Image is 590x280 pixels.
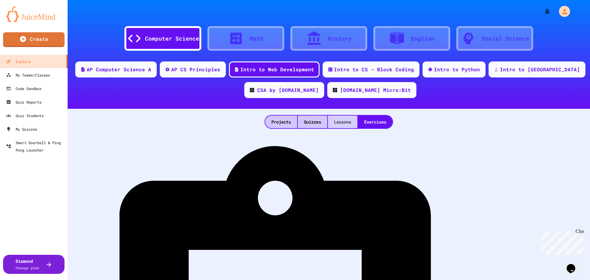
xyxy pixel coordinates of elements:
[298,116,327,128] div: Quizzes
[482,34,529,43] div: Social Science
[6,125,37,133] div: My Quizzes
[6,98,41,106] div: Quiz Reports
[6,71,50,79] div: My Teams/Classes
[6,85,41,92] div: Code Sandbox
[328,116,357,128] div: Lessons
[358,116,392,128] div: Exercises
[539,229,584,255] iframe: chat widget
[564,255,584,274] iframe: chat widget
[411,34,435,43] div: English
[257,86,319,94] div: CSA by [DOMAIN_NAME]
[328,34,352,43] div: History
[171,66,220,73] div: AP CS Principles
[250,88,254,92] img: CODE_logo_RGB.png
[3,255,65,274] button: DiamondChange plan
[553,4,572,18] div: My Account
[6,6,61,22] img: logo-orange.svg
[3,32,65,47] a: Create
[265,116,297,128] div: Projects
[6,139,65,154] div: Smart Doorbell & Ping Pong Launcher
[145,34,199,43] div: Computer Science
[6,112,44,119] div: Quiz Students
[340,86,411,94] div: [DOMAIN_NAME] Micro:Bit
[334,66,414,73] div: Intro to CS - Block Coding
[532,6,553,17] div: My Notifications
[87,66,151,73] div: AP Computer Science A
[2,2,42,39] div: Chat with us now!Close
[6,58,31,65] div: Explore
[333,88,337,92] img: CODE_logo_RGB.png
[500,66,580,73] div: Intro to [GEOGRAPHIC_DATA]
[16,258,39,271] div: Diamond
[16,266,39,270] span: Change plan
[250,34,263,43] div: Math
[240,66,314,73] div: Intro to Web Development
[434,66,480,73] div: Intro to Python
